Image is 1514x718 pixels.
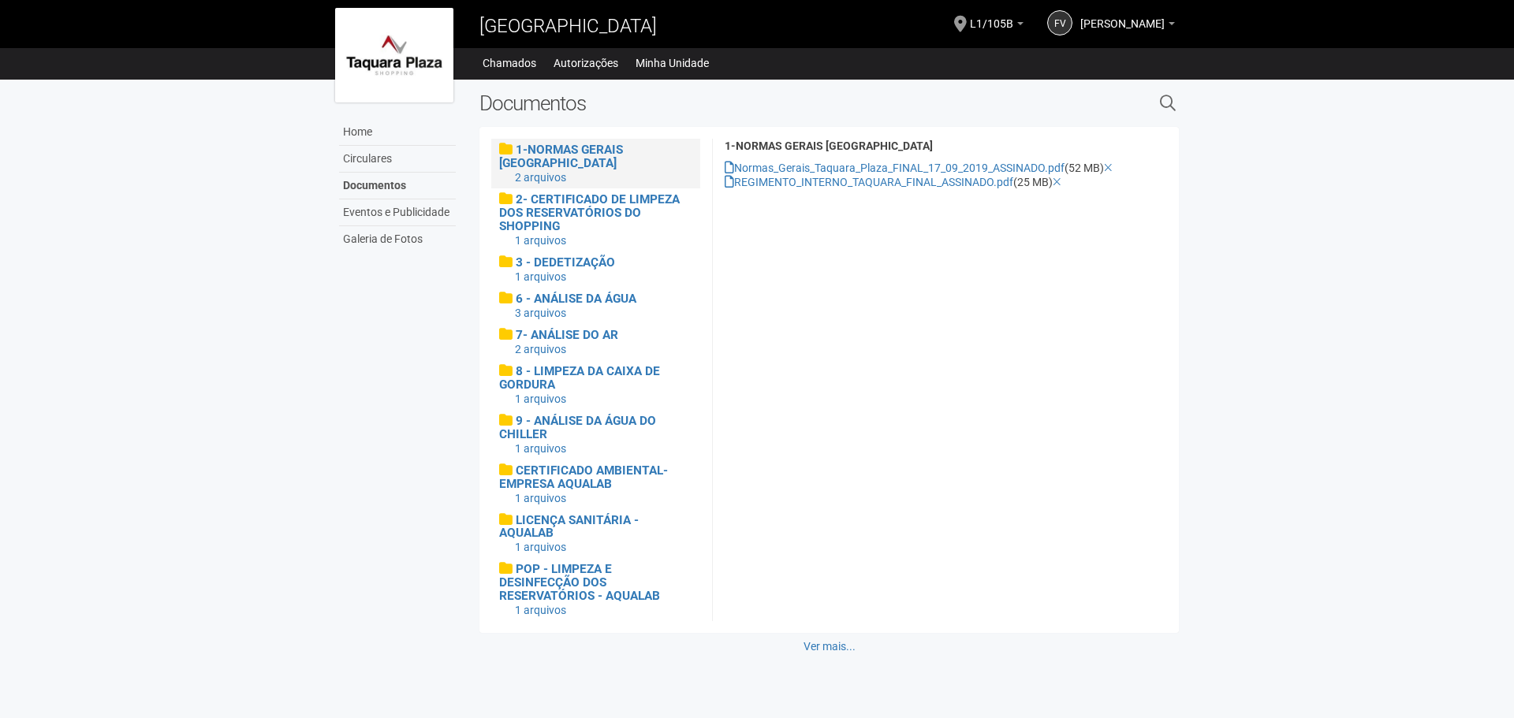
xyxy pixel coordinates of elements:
span: 8 - LIMPEZA DA CAIXA DE GORDURA [499,364,660,392]
div: (52 MB) [725,161,1167,175]
div: (25 MB) [725,175,1167,189]
a: CERTIFICADO AMBIENTAL- EMPRESA AQUALAB 1 arquivos [499,463,692,505]
a: 2- CERTIFICADO DE LIMPEZA DOS RESERVATÓRIOS DO SHOPPING 1 arquivos [499,192,692,247]
span: LICENÇA SANITÁRIA - AQUALAB [499,513,639,541]
a: Circulares [339,146,456,173]
a: Eventos e Publicidade [339,199,456,226]
a: Chamados [483,52,536,74]
a: LICENÇA SANITÁRIA - AQUALAB 1 arquivos [499,513,692,555]
div: 1 arquivos [515,603,692,617]
a: [PERSON_NAME] [1080,20,1175,32]
div: 1 arquivos [515,491,692,505]
a: 6 - ANÁLISE DA ÁGUA 3 arquivos [499,292,692,320]
a: REGIMENTO_INTERNO_TAQUARA_FINAL_ASSINADO.pdf [725,176,1013,188]
a: L1/105B [970,20,1024,32]
span: 7- ANÁLISE DO AR [516,328,618,342]
span: [GEOGRAPHIC_DATA] [479,15,657,37]
span: 9 - ANÁLISE DA ÁGUA DO CHILLER [499,414,656,441]
a: Documentos [339,173,456,199]
span: Fillipe Vidal Ferreira [1080,2,1165,30]
a: FV [1047,10,1072,35]
a: Autorizações [554,52,618,74]
a: 8 - LIMPEZA DA CAIXA DE GORDURA 1 arquivos [499,364,692,406]
a: Excluir [1053,176,1061,188]
a: Home [339,119,456,146]
a: Minha Unidade [636,52,709,74]
a: Normas_Gerais_Taquara_Plaza_FINAL_17_09_2019_ASSINADO.pdf [725,162,1065,174]
div: 1 arquivos [515,233,692,247]
span: 2- CERTIFICADO DE LIMPEZA DOS RESERVATÓRIOS DO SHOPPING [499,192,680,233]
a: 7- ANÁLISE DO AR 2 arquivos [499,328,692,356]
span: 1-NORMAS GERAIS [GEOGRAPHIC_DATA] [499,143,623,170]
a: POP - LIMPEZA E DESINFECÇÃO DOS RESERVATÓRIOS - AQUALAB 1 arquivos [499,562,692,617]
span: L1/105B [970,2,1013,30]
a: 1-NORMAS GERAIS [GEOGRAPHIC_DATA] 2 arquivos [499,143,692,184]
a: Ver mais... [793,633,866,660]
div: 2 arquivos [515,170,692,184]
div: 2 arquivos [515,342,692,356]
strong: 1-NORMAS GERAIS [GEOGRAPHIC_DATA] [725,140,933,152]
span: 3 - DEDETIZAÇÃO [516,255,615,270]
div: 1 arquivos [515,540,692,554]
a: Galeria de Fotos [339,226,456,252]
span: CERTIFICADO AMBIENTAL- EMPRESA AQUALAB [499,463,668,491]
a: Excluir [1104,162,1113,174]
div: 1 arquivos [515,270,692,284]
a: 3 - DEDETIZAÇÃO 1 arquivos [499,255,692,284]
img: logo.jpg [335,8,453,102]
span: POP - LIMPEZA E DESINFECÇÃO DOS RESERVATÓRIOS - AQUALAB [499,562,660,603]
div: 1 arquivos [515,392,692,406]
h2: Documentos [479,91,998,115]
a: 9 - ANÁLISE DA ÁGUA DO CHILLER 1 arquivos [499,414,692,456]
div: 3 arquivos [515,306,692,320]
div: 1 arquivos [515,441,692,456]
span: 6 - ANÁLISE DA ÁGUA [516,292,636,306]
